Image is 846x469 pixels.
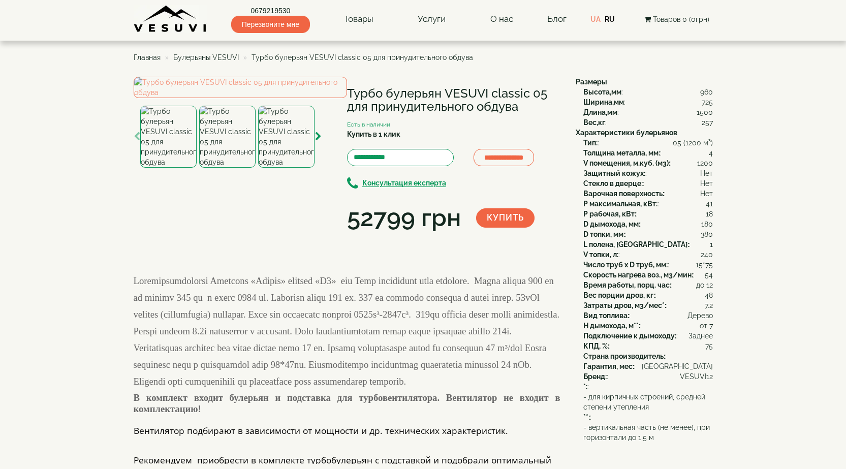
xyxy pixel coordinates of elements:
[583,210,636,218] b: P рабочая, кВт:
[687,310,713,321] span: Дерево
[583,392,713,412] span: - для кирпичных строений, средней степени утепления
[134,424,508,436] span: Вентилятор подбирают в зависимости от мощности и др. технических характеристик.
[590,15,601,23] a: UA
[583,148,713,158] div: :
[347,201,461,235] div: 52799 грн
[480,8,523,31] a: О нас
[583,301,666,309] b: Затраты дров, м3/мес*:
[583,291,655,299] b: Вес порции дров, кг:
[583,321,713,331] div: :
[700,321,713,331] span: от 7
[700,189,713,199] span: Нет
[583,118,605,127] b: Вес,кг
[583,230,625,238] b: D топки, мм:
[696,260,713,270] span: 15*75
[583,158,713,168] div: :
[347,87,560,114] h1: Турбо булерьян VESUVI classic 05 для принудительного обдува
[583,97,713,107] div: :
[583,159,670,167] b: V помещения, м.куб. (м3):
[702,97,713,107] span: 725
[706,199,713,209] span: 41
[583,311,629,320] b: Вид топлива:
[231,6,310,16] a: 0679219530
[700,168,713,178] span: Нет
[700,178,713,189] span: Нет
[583,139,598,147] b: Тип:
[134,275,560,387] span: Loremipsumdolorsi Ametcons «Adipis» elitsed «D3» eiu Temp incididunt utla etdolore. Magna aliqua ...
[134,53,161,61] a: Главная
[134,392,560,414] span: В комплект входит булерьян и подставка для турбовентилятора. Вентилятор не входит в комплектацию!
[583,382,713,392] div: :
[705,341,713,351] span: 75
[347,121,390,128] small: Есть в наличии
[605,15,615,23] a: RU
[583,138,713,148] div: :
[583,362,634,370] b: Гарантия, мес:
[583,108,617,116] b: Длина,мм
[583,290,713,300] div: :
[252,53,473,61] span: Турбо булерьян VESUVI classic 05 для принудительного обдува
[583,117,713,128] div: :
[134,77,347,98] img: Турбо булерьян VESUVI classic 05 для принудительного обдува
[140,106,197,168] img: Турбо булерьян VESUVI classic 05 для принудительного обдува
[583,281,671,289] b: Время работы, порц. час:
[583,331,713,341] div: :
[583,169,645,177] b: Защитный кожух:
[583,149,660,157] b: Толщина металла, мм:
[583,179,643,187] b: Стекло в дверце:
[701,229,713,239] span: 380
[583,200,657,208] b: P максимальная, кВт:
[697,107,713,117] span: 1500
[583,352,665,360] b: Страна производитель:
[362,179,446,187] b: Консультация експерта
[583,220,640,228] b: D дымохода, мм:
[476,208,535,228] button: Купить
[701,249,713,260] span: 240
[583,189,713,199] div: :
[700,87,713,97] span: 960
[641,14,712,25] button: Товаров 0 (0грн)
[583,271,693,279] b: Скорость нагрева воз., м3/мин:
[642,361,713,371] span: [GEOGRAPHIC_DATA]
[583,280,713,290] div: :
[688,331,713,341] span: Заднее
[583,342,609,350] b: КПД, %:
[702,117,713,128] span: 257
[583,229,713,239] div: :
[710,239,713,249] span: 1
[134,5,207,33] img: content
[576,129,677,137] b: Характеристики булерьянов
[583,341,713,351] div: :
[653,15,709,23] span: Товаров 0 (0грн)
[583,371,713,382] div: :
[173,53,239,61] a: Булерьяны VESUVI
[199,106,256,168] img: Турбо булерьян VESUVI classic 05 для принудительного обдува
[697,158,713,168] span: 1200
[583,87,713,97] div: :
[583,190,664,198] b: Варочная поверхность:
[583,322,640,330] b: H дымохода, м**:
[583,422,713,443] span: - вертикальная часть (не менее), при горизонтали до 1,5 м
[583,209,713,219] div: :
[583,239,713,249] div: :
[696,280,713,290] span: до 12
[583,261,668,269] b: Число труб x D труб, мм:
[583,372,607,381] b: Бренд:
[583,107,713,117] div: :
[583,240,689,248] b: L полена, [GEOGRAPHIC_DATA]:
[583,98,624,106] b: Ширина,мм
[583,168,713,178] div: :
[701,219,713,229] span: 180
[680,371,706,382] span: VESUVI
[709,148,713,158] span: 4
[583,392,713,422] div: :
[583,310,713,321] div: :
[583,300,713,310] div: :
[705,300,713,310] span: 7.2
[583,219,713,229] div: :
[706,209,713,219] span: 18
[583,361,713,371] div: :
[583,270,713,280] div: :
